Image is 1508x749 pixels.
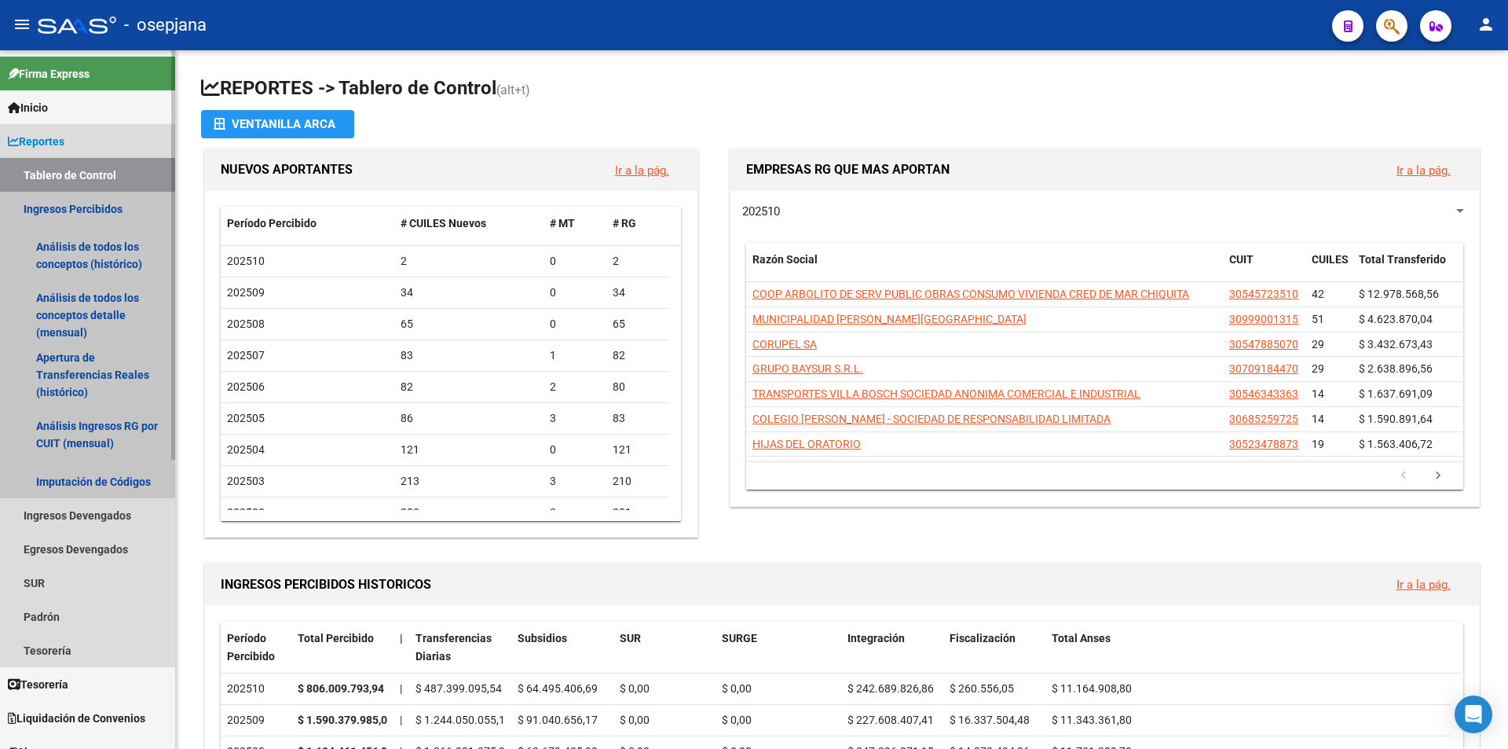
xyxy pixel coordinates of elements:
[613,472,663,490] div: 210
[8,133,64,150] span: Reportes
[943,622,1045,674] datatable-header-cell: Fiscalización
[1359,438,1433,450] span: $ 1.563.406,72
[401,347,538,365] div: 83
[550,217,575,229] span: # MT
[620,714,650,726] span: $ 0,00
[401,472,538,490] div: 213
[716,622,841,674] datatable-header-cell: SURGE
[1477,15,1495,34] mat-icon: person
[1384,156,1463,185] button: Ir a la pág.
[401,409,538,428] div: 86
[1229,288,1298,300] span: 30545723510
[518,714,598,726] span: $ 91.040.656,17
[1229,387,1298,400] span: 30546343363
[613,315,663,333] div: 65
[201,110,354,138] button: Ventanilla ARCA
[752,438,861,450] span: HIJAS DEL ORATORIO
[752,362,863,375] span: GRUPO BAYSUR S.R.L.
[227,286,265,299] span: 202509
[1229,413,1298,425] span: 30685259725
[550,441,600,459] div: 0
[409,622,511,674] datatable-header-cell: Transferencias Diarias
[227,506,265,519] span: 202502
[1223,243,1305,295] datatable-header-cell: CUIT
[291,622,393,674] datatable-header-cell: Total Percibido
[950,632,1016,644] span: Fiscalización
[298,682,384,695] strong: $ 806.009.793,94
[1052,714,1132,726] span: $ 11.343.361,80
[401,252,538,270] div: 2
[752,413,1111,425] span: COLEGIO [PERSON_NAME] - SOCIEDAD DE RESPONSABILIDAD LIMITADA
[1229,338,1298,351] span: 30547885070
[518,632,567,644] span: Subsidios
[496,83,530,97] span: (alt+t)
[1389,468,1418,485] a: go to previous page
[1359,288,1439,300] span: $ 12.978.568,56
[746,243,1223,295] datatable-header-cell: Razón Social
[227,711,285,729] div: 202509
[847,714,934,726] span: $ 227.608.407,41
[415,714,511,726] span: $ 1.244.050.055,14
[415,682,502,695] span: $ 487.399.095,54
[221,577,431,592] span: INGRESOS PERCIBIDOS HISTORICOS
[214,110,342,138] div: Ventanilla ARCA
[518,682,598,695] span: $ 64.495.406,69
[401,284,538,302] div: 34
[950,714,1030,726] span: $ 16.337.504,48
[606,207,669,240] datatable-header-cell: # RG
[847,632,905,644] span: Integración
[511,622,613,674] datatable-header-cell: Subsidios
[602,156,682,185] button: Ir a la pág.
[1423,468,1453,485] a: go to next page
[227,680,285,698] div: 202510
[752,387,1140,400] span: TRANSPORTES VILLA BOSCH SOCIEDAD ANONIMA COMERCIAL E INDUSTRIAL
[613,622,716,674] datatable-header-cell: SUR
[401,378,538,396] div: 82
[221,162,353,177] span: NUEVOS APORTANTES
[227,318,265,330] span: 202508
[1359,387,1433,400] span: $ 1.637.691,09
[401,217,486,229] span: # CUILES Nuevos
[847,682,934,695] span: $ 242.689.826,86
[1305,243,1352,295] datatable-header-cell: CUILES
[746,162,950,177] span: EMPRESAS RG QUE MAS APORTAN
[613,378,663,396] div: 80
[1312,253,1349,266] span: CUILES
[1229,253,1254,266] span: CUIT
[550,284,600,302] div: 0
[201,75,1483,103] h1: REPORTES -> Tablero de Control
[221,207,394,240] datatable-header-cell: Período Percibido
[227,255,265,267] span: 202510
[394,207,544,240] datatable-header-cell: # CUILES Nuevos
[8,65,90,83] span: Firma Express
[620,632,641,644] span: SUR
[752,288,1189,300] span: COOP ARBOLITO DE SERV PUBLIC OBRAS CONSUMO VIVIENDA CRED DE MAR CHIQUITA
[1052,682,1132,695] span: $ 11.164.908,80
[227,475,265,487] span: 202503
[550,347,600,365] div: 1
[613,217,636,229] span: # RG
[124,8,207,42] span: - osepjana
[1359,253,1446,266] span: Total Transferido
[400,632,403,644] span: |
[722,632,757,644] span: SURGE
[1359,313,1433,325] span: $ 4.623.870,04
[221,622,291,674] datatable-header-cell: Período Percibido
[550,504,600,522] div: 2
[227,632,275,663] span: Período Percibido
[298,714,393,726] strong: $ 1.590.379.985,00
[227,443,265,456] span: 202504
[1312,362,1324,375] span: 29
[1359,413,1433,425] span: $ 1.590.891,64
[1312,338,1324,351] span: 29
[752,253,818,266] span: Razón Social
[1312,387,1324,400] span: 14
[1312,313,1324,325] span: 51
[298,632,374,644] span: Total Percibido
[1384,570,1463,599] button: Ir a la pág.
[1045,622,1451,674] datatable-header-cell: Total Anses
[401,441,538,459] div: 121
[550,315,600,333] div: 0
[227,412,265,424] span: 202505
[1359,338,1433,351] span: $ 3.432.673,43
